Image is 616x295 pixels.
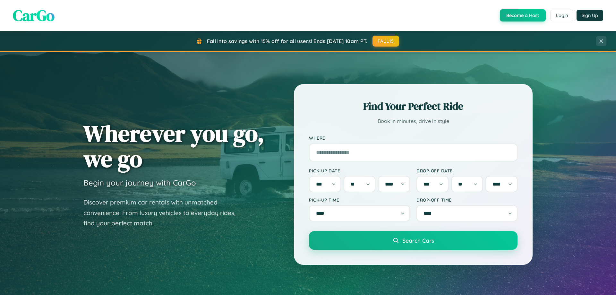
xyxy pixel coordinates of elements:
p: Book in minutes, drive in style [309,117,518,126]
p: Discover premium car rentals with unmatched convenience. From luxury vehicles to everyday rides, ... [83,197,244,229]
button: Sign Up [577,10,603,21]
span: Search Cars [402,237,434,244]
button: Login [551,10,573,21]
label: Pick-up Date [309,168,410,173]
label: Pick-up Time [309,197,410,203]
span: Fall into savings with 15% off for all users! Ends [DATE] 10am PT. [207,38,368,44]
button: Search Cars [309,231,518,250]
h2: Find Your Perfect Ride [309,99,518,113]
h3: Begin your journey with CarGo [83,178,196,187]
label: Drop-off Date [416,168,518,173]
button: Become a Host [500,9,546,22]
label: Drop-off Time [416,197,518,203]
span: CarGo [13,5,55,26]
h1: Wherever you go, we go [83,121,264,171]
button: FALL15 [372,36,399,47]
label: Where [309,135,518,141]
